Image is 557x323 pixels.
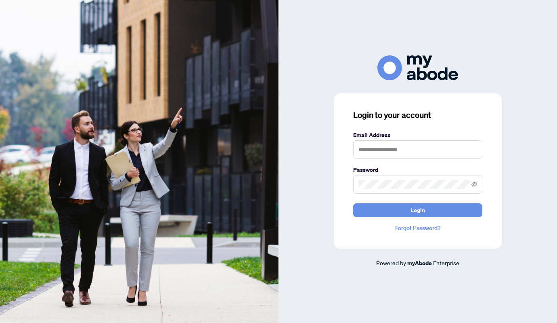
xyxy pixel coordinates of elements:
h3: Login to your account [353,110,482,121]
label: Email Address [353,131,482,139]
button: Login [353,203,482,217]
a: myAbode [407,259,432,268]
span: Login [410,204,425,217]
span: Powered by [376,259,406,266]
a: Forgot Password? [353,224,482,232]
label: Password [353,165,482,174]
img: ma-logo [377,55,458,80]
span: eye-invisible [471,182,477,187]
span: Enterprise [433,259,459,266]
